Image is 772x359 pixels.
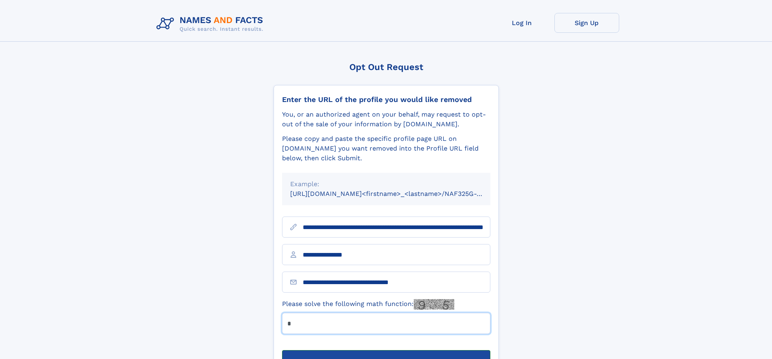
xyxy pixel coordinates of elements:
[554,13,619,33] a: Sign Up
[490,13,554,33] a: Log In
[153,13,270,35] img: Logo Names and Facts
[274,62,499,72] div: Opt Out Request
[282,95,490,104] div: Enter the URL of the profile you would like removed
[282,299,454,310] label: Please solve the following math function:
[290,190,506,198] small: [URL][DOMAIN_NAME]<firstname>_<lastname>/NAF325G-xxxxxxxx
[282,134,490,163] div: Please copy and paste the specific profile page URL on [DOMAIN_NAME] you want removed into the Pr...
[282,110,490,129] div: You, or an authorized agent on your behalf, may request to opt-out of the sale of your informatio...
[290,179,482,189] div: Example:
